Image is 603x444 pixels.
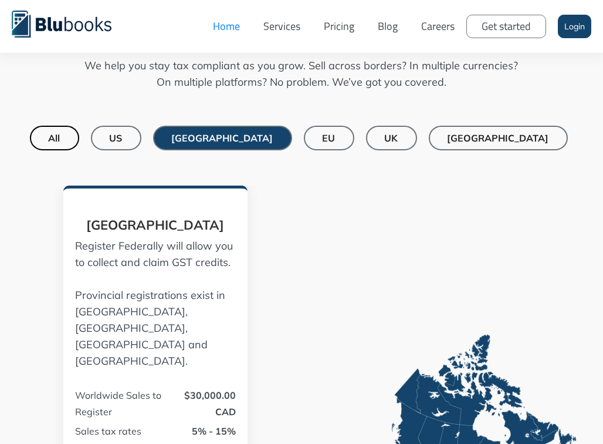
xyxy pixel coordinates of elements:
[201,9,252,44] a: Home
[448,132,549,144] div: [GEOGRAPHIC_DATA]
[385,132,398,144] div: UK
[75,387,162,402] div: Worldwide Sales to Register
[312,9,366,44] a: Pricing
[157,74,446,90] span: On multiple platforms? No problem. We’ve got you covered.
[558,15,591,38] a: Login
[49,132,60,144] div: All
[466,15,546,38] a: Get started
[12,58,591,90] p: We help you stay tax compliant as you grow. Sell across borders? In multiple currencies?
[75,238,235,369] p: Register Federally will allow you to collect and claim GST credits. Provincial registrations exis...
[323,132,336,144] div: EU
[172,132,273,144] div: [GEOGRAPHIC_DATA]
[252,9,312,44] a: Services
[75,423,162,439] div: Sales tax rates
[409,9,466,44] a: Careers
[110,132,123,144] div: US
[12,9,129,38] a: home
[165,387,235,402] div: $30,000.00 CAD
[87,217,225,233] strong: [GEOGRAPHIC_DATA]
[366,9,409,44] a: Blog
[192,423,236,439] div: 5% - 15%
